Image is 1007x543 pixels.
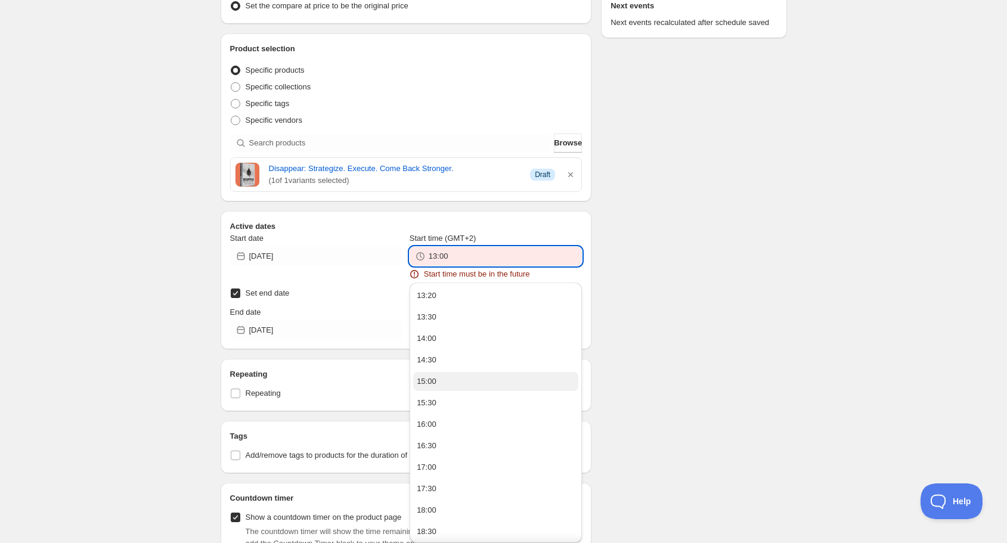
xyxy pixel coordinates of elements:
div: 18:30 [417,526,436,538]
div: 14:30 [417,354,436,366]
button: 13:30 [413,308,578,327]
button: Browse [554,134,582,153]
div: 18:00 [417,504,436,516]
span: Show a countdown timer on the product page [246,513,402,522]
span: Start date [230,234,264,243]
span: Repeating [246,389,281,398]
input: Search products [249,134,552,153]
div: 13:30 [417,311,436,323]
button: 15:30 [413,393,578,412]
span: Draft [535,170,550,179]
button: 14:00 [413,329,578,348]
h2: Countdown timer [230,492,582,504]
h2: Repeating [230,368,582,380]
button: 15:00 [413,372,578,391]
span: End date [230,308,261,317]
div: 17:30 [417,483,436,495]
span: Set the compare at price to be the original price [246,1,408,10]
div: 14:00 [417,333,436,345]
button: 14:30 [413,350,578,370]
span: Specific collections [246,82,311,91]
span: Browse [554,137,582,149]
p: Next events recalculated after schedule saved [611,17,777,29]
button: 17:00 [413,458,578,477]
span: Specific vendors [246,116,302,125]
h2: Product selection [230,43,582,55]
button: 16:00 [413,415,578,434]
button: 18:30 [413,522,578,541]
button: 17:30 [413,479,578,498]
button: 16:30 [413,436,578,455]
div: 13:20 [417,290,436,302]
span: ( 1 of 1 variants selected) [269,175,521,187]
a: Disappear: Strategize. Execute. Come Back Stronger. [269,163,521,175]
span: Specific products [246,66,305,75]
h2: Active dates [230,221,582,232]
div: 16:00 [417,418,436,430]
div: 15:30 [417,397,436,409]
span: Set end date [246,288,290,297]
div: 17:00 [417,461,436,473]
span: Specific tags [246,99,290,108]
img: Cover image of Disappear: Strategize. Execute. Come Back Stronger. by Tyler Andrew Cole - publish... [236,163,259,187]
h2: Tags [230,430,582,442]
span: Start time (GMT+2) [410,234,476,243]
span: Start time must be in the future [424,268,530,280]
button: 13:20 [413,286,578,305]
div: 16:30 [417,440,436,452]
div: 15:00 [417,376,436,387]
span: Add/remove tags to products for the duration of the schedule [246,451,454,460]
iframe: Toggle Customer Support [921,483,983,519]
button: 18:00 [413,501,578,520]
